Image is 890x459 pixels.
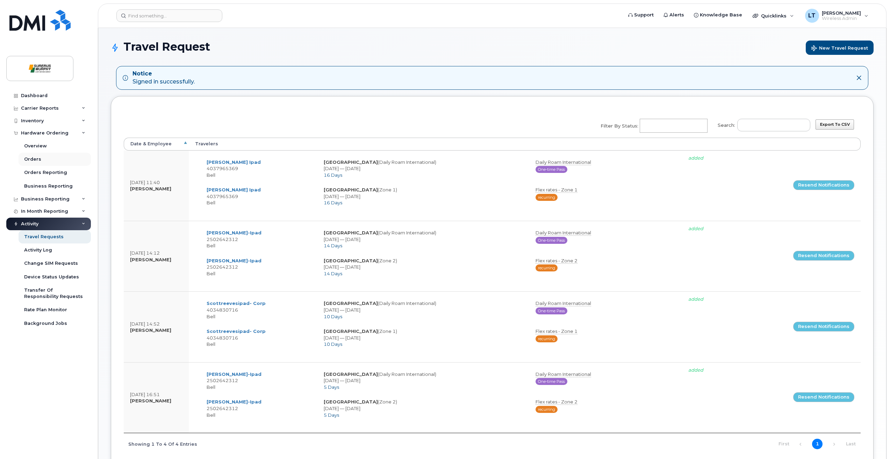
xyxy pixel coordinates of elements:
strong: [PERSON_NAME] [130,398,171,403]
a: Resend Notifications [793,392,854,402]
span: New Travel Request [811,45,868,52]
strong: [GEOGRAPHIC_DATA] [324,371,378,377]
span: Daily Roam International [536,230,591,236]
td: 4034830716 Bell [200,296,317,324]
strong: [GEOGRAPHIC_DATA] [324,258,378,263]
label: Search: [713,114,810,134]
a: Resend Notifications [793,251,854,261]
input: Search: [737,119,810,131]
span: Flex rates - Zone 2 [536,258,577,264]
strong: Notice [132,70,195,78]
a: [PERSON_NAME] Ipad [207,159,261,165]
td: (Zone 2) [DATE] — [DATE] [317,394,529,422]
th: : activate to sort column ascending [787,138,861,150]
span: Flex rates - Zone 2 [536,399,577,405]
i: added [688,155,703,161]
a: Last [846,439,856,449]
td: (Zone 1) [DATE] — [DATE] [317,324,529,352]
a: [PERSON_NAME] Ipad [207,187,261,192]
td: 2502642312 Bell [200,367,317,395]
a: [PERSON_NAME]-Ipad [207,258,261,263]
span: Recurring (AUTO renewal every 30 days) [536,264,558,271]
span: Filter by Status: [601,123,638,129]
td: (Daily Roam International) [DATE] — [DATE] [317,296,529,324]
a: Scottreevesipad- Corp [207,328,266,334]
td: (Daily Roam International) [DATE] — [DATE] [317,155,529,183]
span: Recurring (AUTO renewal every 30 days) [536,335,558,342]
a: First [778,439,789,449]
span: 16 Days [324,172,342,178]
td: 2502642312 Bell [200,253,317,281]
td: [DATE] 16:51 [124,362,189,433]
div: Showing 1 to 4 of 4 entries [124,438,197,450]
strong: [PERSON_NAME] [130,257,171,262]
a: [PERSON_NAME]-Ipad [207,399,261,405]
span: 30 days pass [536,307,567,314]
td: (Zone 2) [DATE] — [DATE] [317,253,529,281]
span: 30 days pass [536,378,567,385]
span: Export to CSV [820,122,850,127]
div: Signed in successfully. [132,70,195,86]
td: 4034830716 Bell [200,324,317,352]
td: 2502642312 Bell [200,225,317,253]
span: Flex rates - Zone 1 [536,187,577,193]
strong: [GEOGRAPHIC_DATA] [324,187,378,192]
td: 4037965369 Bell [200,182,317,210]
th: Travelers: activate to sort column ascending [189,138,787,150]
strong: [PERSON_NAME] [130,327,171,333]
a: [PERSON_NAME]-Ipad [207,371,261,377]
i: added [688,296,703,302]
button: New Travel Request [806,41,874,55]
td: 4037965369 Bell [200,155,317,183]
td: (Daily Roam International) [DATE] — [DATE] [317,225,529,253]
span: Recurring (AUTO renewal every 30 days) [536,406,558,413]
span: 16 Days [324,200,342,205]
i: added [688,226,703,231]
span: Daily Roam International [536,159,591,165]
strong: [PERSON_NAME] [130,186,171,191]
span: 14 Days [324,271,342,276]
span: 14 Days [324,243,342,248]
td: 2502642312 Bell [200,394,317,422]
a: Resend Notifications [793,322,854,331]
span: 30 days pass [536,237,567,244]
a: 1 [812,439,823,449]
h1: Travel Request [111,41,874,55]
strong: [GEOGRAPHIC_DATA] [324,159,378,165]
span: Daily Roam International [536,371,591,377]
strong: [GEOGRAPHIC_DATA] [324,230,378,235]
span: Recurring (AUTO renewal every 30 days) [536,194,558,201]
a: Resend Notifications [793,180,854,190]
a: Previous [795,439,806,450]
input: Filter by Status: [640,119,705,132]
td: (Daily Roam International) [DATE] — [DATE] [317,367,529,395]
span: 10 Days [324,314,342,319]
span: 5 Days [324,412,339,418]
strong: [GEOGRAPHIC_DATA] [324,328,378,334]
span: 5 Days [324,384,339,390]
a: [PERSON_NAME]-Ipad [207,230,261,235]
span: 10 Days [324,341,342,347]
th: Date &amp; Employee: activate to sort column descending [124,138,189,150]
td: [DATE] 14:52 [124,291,189,362]
td: [DATE] 11:40 [124,151,189,221]
span: Daily Roam International [536,300,591,306]
span: 30 days pass [536,166,567,173]
span: Flex rates - Zone 1 [536,328,577,334]
a: Next [829,439,839,450]
i: added [688,367,703,373]
strong: [GEOGRAPHIC_DATA] [324,399,378,405]
strong: [GEOGRAPHIC_DATA] [324,300,378,306]
a: Scottreevesipad- Corp [207,300,266,306]
td: [DATE] 14:12 [124,221,189,291]
td: (Zone 1) [DATE] — [DATE] [317,182,529,210]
